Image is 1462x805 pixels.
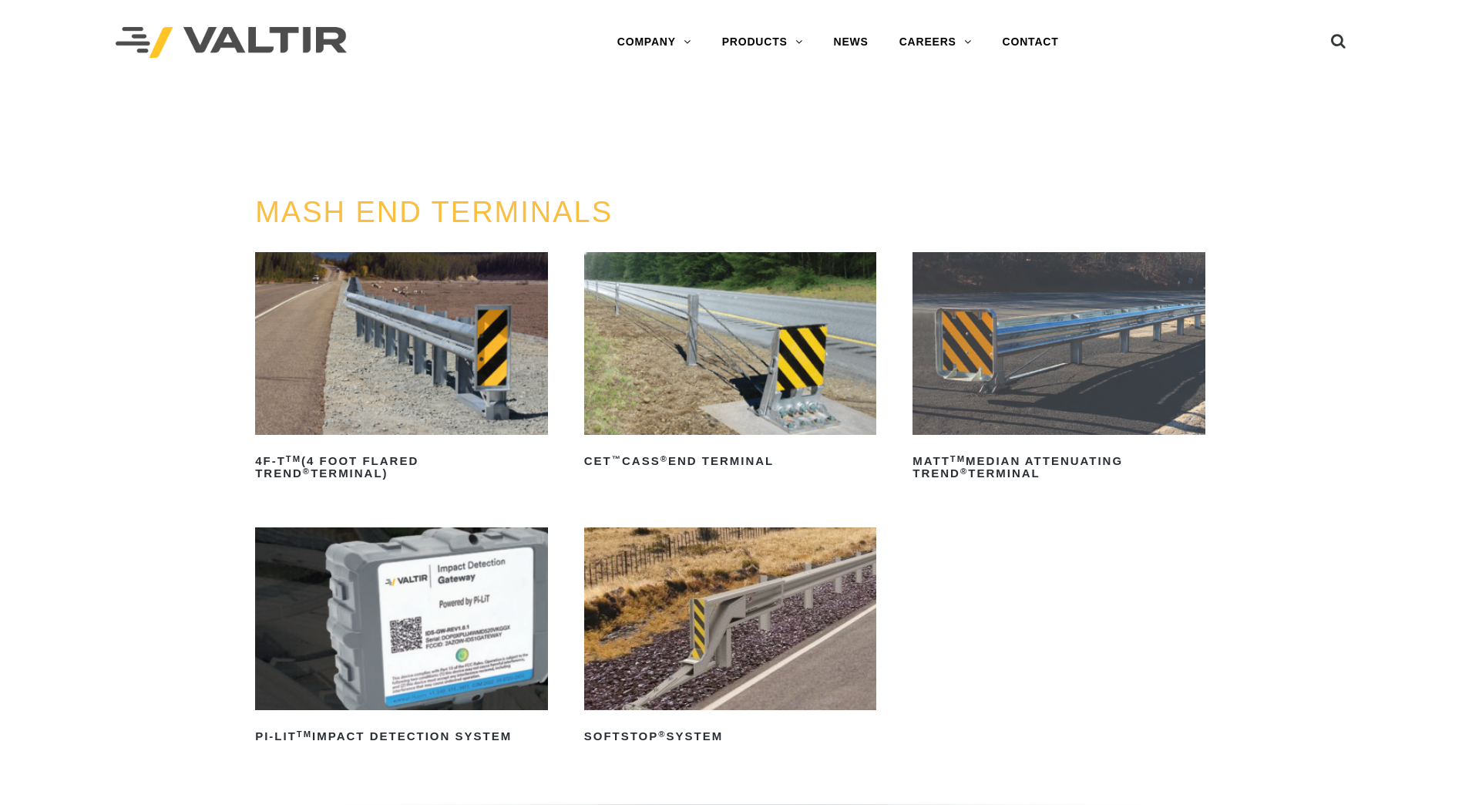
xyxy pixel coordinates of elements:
a: PRODUCTS [707,27,818,58]
sup: TM [950,454,966,463]
h2: PI-LIT Impact Detection System [255,724,548,749]
h2: SoftStop System [584,724,877,749]
a: SoftStop®System [584,527,877,749]
h2: 4F-T (4 Foot Flared TREND Terminal) [255,449,548,486]
sup: TM [297,729,312,739]
a: 4F-TTM(4 Foot Flared TREND®Terminal) [255,252,548,486]
sup: TM [286,454,301,463]
h2: MATT Median Attenuating TREND Terminal [912,449,1205,486]
img: SoftStop System End Terminal [584,527,877,710]
sup: ® [658,729,666,739]
a: CONTACT [987,27,1074,58]
sup: ® [303,466,311,476]
a: CET™CASS®End Terminal [584,252,877,473]
a: MATTTMMedian Attenuating TREND®Terminal [912,252,1205,486]
h2: CET CASS End Terminal [584,449,877,473]
sup: ™ [612,454,622,463]
img: Valtir [116,27,347,59]
a: MASH END TERMINALS [255,196,613,228]
a: PI-LITTMImpact Detection System [255,527,548,749]
sup: ® [960,466,968,476]
sup: ® [660,454,668,463]
a: CAREERS [884,27,987,58]
a: COMPANY [602,27,707,58]
a: NEWS [818,27,884,58]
